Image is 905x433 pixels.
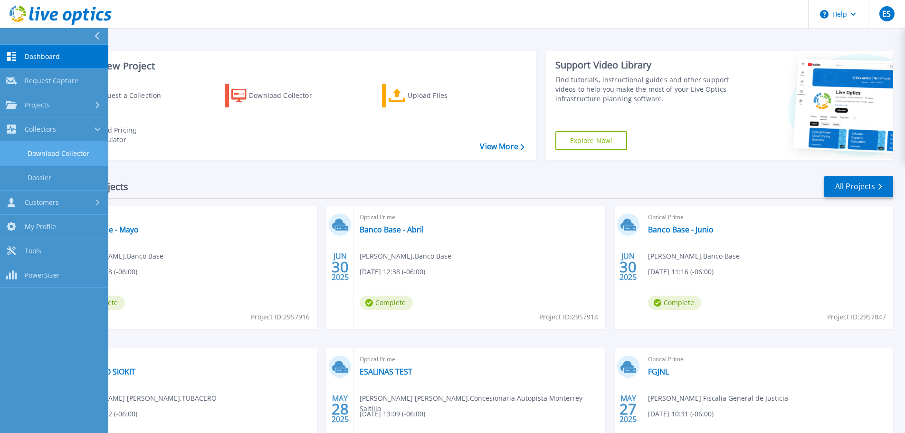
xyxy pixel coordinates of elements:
a: FGJNL [648,367,669,376]
a: Download Collector [225,84,331,107]
span: 30 [332,263,349,271]
span: [DATE] 12:38 (-06:00) [360,267,425,277]
div: JUN 2025 [619,250,637,284]
div: MAY 2025 [619,392,637,426]
span: Project ID: 2957916 [251,312,310,322]
a: Upload Files [382,84,488,107]
a: All Projects [824,176,893,197]
span: Project ID: 2957914 [539,312,598,322]
span: PowerSizer [25,271,60,279]
div: Cloud Pricing Calculator [93,125,169,144]
span: Optical Prime [72,212,311,222]
div: Download Collector [249,86,325,105]
a: ESALINAS TEST [360,367,412,376]
span: 30 [619,263,637,271]
span: Optical Prime [72,354,311,365]
span: Complete [648,296,701,310]
span: Optical Prime [360,354,599,365]
a: View More [480,142,524,151]
span: Optical Prime [360,212,599,222]
span: [PERSON_NAME] [PERSON_NAME] , Concesionaria Autopista Monterrey Saltillo [360,393,605,414]
span: Project ID: 2957847 [827,312,886,322]
span: ES [882,10,891,18]
span: Optical Prime [648,354,887,365]
div: JUN 2025 [331,250,349,284]
span: Optical Prime [648,212,887,222]
span: 27 [619,405,637,413]
div: Upload Files [408,86,484,105]
span: Collectors [25,125,56,134]
span: Request Capture [25,77,78,85]
a: Request a Collection [67,84,173,107]
span: [PERSON_NAME] , Fiscalia General de Justicia [648,393,788,404]
span: [PERSON_NAME] , Banco Base [72,251,163,261]
span: [PERSON_NAME] , Banco Base [648,251,740,261]
span: [DATE] 10:31 (-06:00) [648,409,714,419]
span: My Profile [25,222,56,231]
span: [PERSON_NAME] , Banco Base [360,251,451,261]
a: Banco Base - Junio [648,225,714,234]
div: MAY 2025 [331,392,349,426]
span: Dashboard [25,52,60,61]
span: [DATE] 13:09 (-06:00) [360,409,425,419]
div: Find tutorials, instructional guides and other support videos to help you make the most of your L... [555,75,733,104]
h3: Start a New Project [67,61,524,71]
span: Projects [25,101,50,109]
span: Complete [360,296,413,310]
span: Customers [25,198,59,207]
div: Request a Collection [95,86,171,105]
a: Banco Base - Abril [360,225,424,234]
span: Tools [25,247,41,255]
span: [DATE] 11:16 (-06:00) [648,267,714,277]
a: Cloud Pricing Calculator [67,123,173,147]
span: [PERSON_NAME] [PERSON_NAME] , TUBACERO [72,393,217,404]
a: Explore Now! [555,131,628,150]
span: 28 [332,405,349,413]
div: Support Video Library [555,59,733,71]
